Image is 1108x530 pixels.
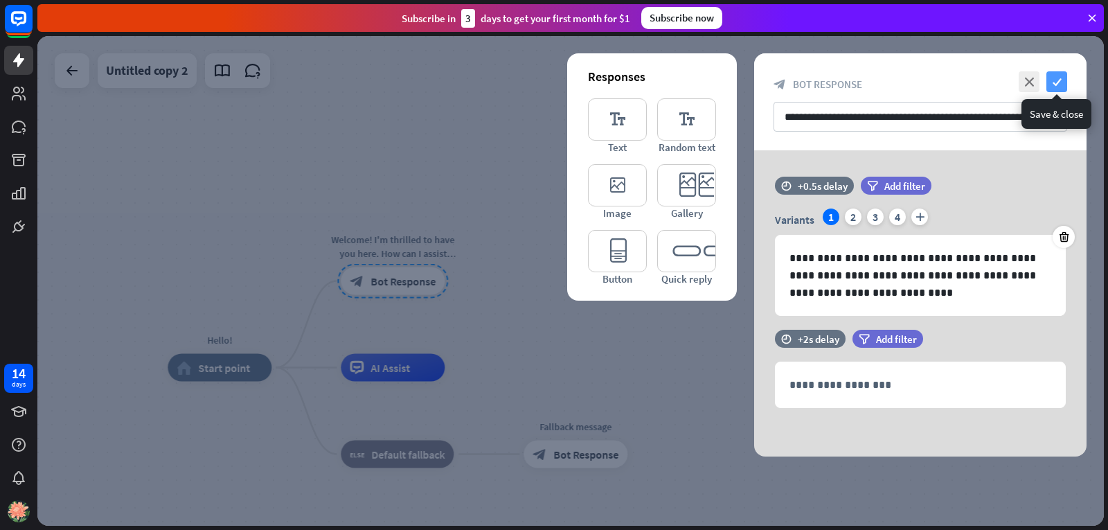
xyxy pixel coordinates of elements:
div: days [12,380,26,389]
span: Add filter [876,333,917,346]
i: filter [859,334,870,344]
i: check [1046,71,1067,92]
div: 1 [823,209,839,225]
i: plus [911,209,928,225]
div: 3 [461,9,475,28]
span: Add filter [884,179,925,193]
i: time [781,334,792,344]
i: block_bot_response [774,78,786,91]
div: Subscribe in days to get your first month for $1 [402,9,630,28]
i: filter [867,181,878,191]
div: +2s delay [798,333,839,346]
div: 3 [867,209,884,225]
div: Subscribe now [641,7,722,29]
div: 2 [845,209,861,225]
span: Variants [775,213,814,227]
div: +0.5s delay [798,179,848,193]
button: Open LiveChat chat widget [11,6,53,47]
div: 14 [12,367,26,380]
div: 4 [889,209,906,225]
span: Bot Response [793,78,862,91]
i: time [781,181,792,191]
a: 14 days [4,364,33,393]
i: close [1019,71,1039,92]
